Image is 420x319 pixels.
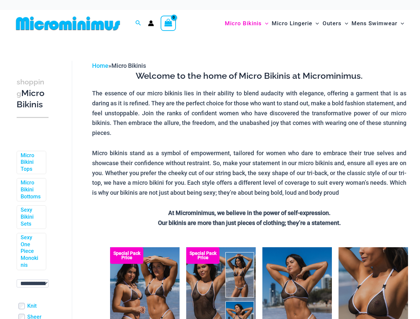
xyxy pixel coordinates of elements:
[21,152,41,173] a: Micro Bikini Tops
[342,15,348,32] span: Menu Toggle
[350,13,406,34] a: Mens SwimwearMenu ToggleMenu Toggle
[17,279,49,287] select: wpc-taxonomy-pa_color-745982
[321,13,350,34] a: OutersMenu ToggleMenu Toggle
[17,76,49,110] h3: Micro Bikinis
[148,20,154,26] a: Account icon link
[323,15,342,32] span: Outers
[397,15,404,32] span: Menu Toggle
[111,62,146,69] span: Micro Bikinis
[27,303,37,310] a: Knit
[312,15,319,32] span: Menu Toggle
[186,251,219,260] b: Special Pack Price
[135,19,141,28] a: Search icon link
[21,234,41,269] a: Sexy One Piece Monokinis
[110,251,143,260] b: Special Pack Price
[92,88,406,138] p: The essence of our micro bikinis lies in their ability to blend audacity with elegance, offering ...
[351,15,397,32] span: Mens Swimwear
[225,15,262,32] span: Micro Bikinis
[21,207,41,227] a: Sexy Bikini Sets
[92,70,406,82] h3: Welcome to the home of Micro Bikinis at Microminimus.
[13,16,123,31] img: MM SHOP LOGO FLAT
[168,209,331,216] strong: At Microminimus, we believe in the power of self-expression.
[223,13,270,34] a: Micro BikinisMenu ToggleMenu Toggle
[262,15,268,32] span: Menu Toggle
[21,179,41,200] a: Micro Bikini Bottoms
[222,12,407,35] nav: Site Navigation
[92,62,108,69] a: Home
[92,62,146,69] span: »
[158,219,341,226] strong: Our bikinis are more than just pieces of clothing; they’re a statement.
[161,16,176,31] a: View Shopping Cart, empty
[270,13,321,34] a: Micro LingerieMenu ToggleMenu Toggle
[272,15,312,32] span: Micro Lingerie
[92,148,406,198] p: Micro bikinis stand as a symbol of empowerment, tailored for women who dare to embrace their true...
[17,78,44,98] span: shopping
